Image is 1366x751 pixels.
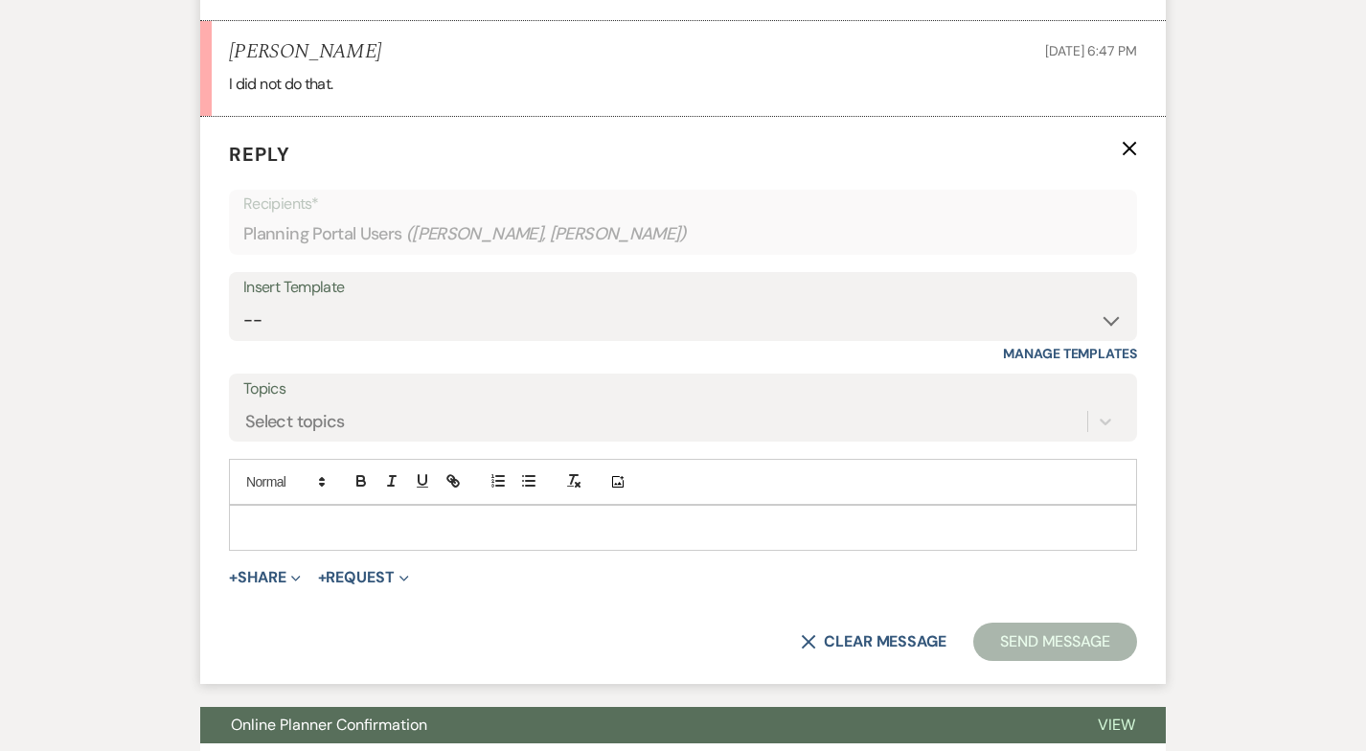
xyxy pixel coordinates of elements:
span: + [318,570,327,585]
button: Share [229,570,301,585]
div: Insert Template [243,274,1123,302]
div: Planning Portal Users [243,216,1123,253]
span: Online Planner Confirmation [231,715,427,735]
span: ( [PERSON_NAME], [PERSON_NAME] ) [406,221,688,247]
div: Select topics [245,408,345,434]
a: Manage Templates [1003,345,1137,362]
span: View [1098,715,1135,735]
p: Recipients* [243,192,1123,216]
label: Topics [243,375,1123,403]
span: + [229,570,238,585]
button: Online Planner Confirmation [200,707,1067,743]
h5: [PERSON_NAME] [229,40,381,64]
span: Reply [229,142,290,167]
button: Send Message [973,623,1137,661]
div: I did not do that. [229,72,1137,97]
button: Request [318,570,409,585]
button: Clear message [801,634,946,649]
span: [DATE] 6:47 PM [1045,42,1137,59]
button: View [1067,707,1166,743]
